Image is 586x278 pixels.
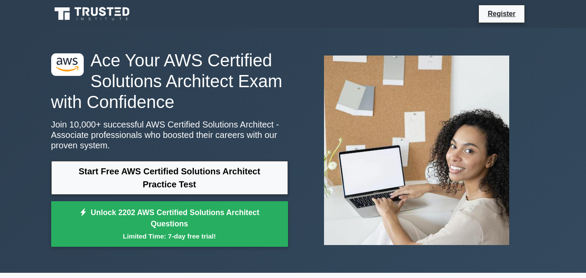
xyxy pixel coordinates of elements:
[51,201,288,247] a: Unlock 2202 AWS Certified Solutions Architect QuestionsLimited Time: 7-day free trial!
[51,161,288,195] a: Start Free AWS Certified Solutions Architect Practice Test
[62,231,277,241] small: Limited Time: 7-day free trial!
[51,119,288,150] p: Join 10,000+ successful AWS Certified Solutions Architect - Associate professionals who boosted t...
[51,50,288,112] h1: Ace Your AWS Certified Solutions Architect Exam with Confidence
[482,8,521,19] a: Register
